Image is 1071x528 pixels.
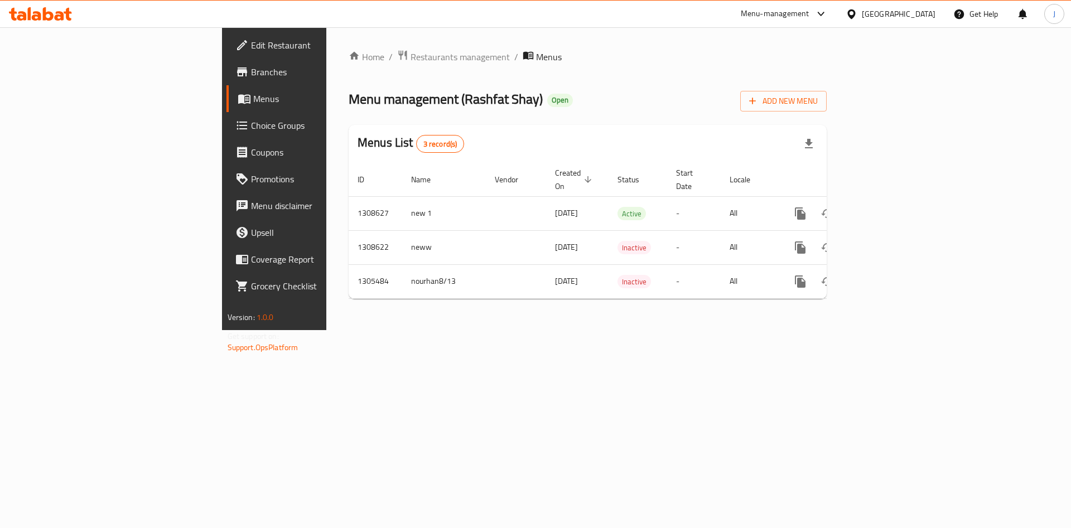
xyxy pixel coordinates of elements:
[814,268,841,295] button: Change Status
[787,268,814,295] button: more
[226,192,401,219] a: Menu disclaimer
[228,340,298,355] a: Support.OpsPlatform
[547,95,573,105] span: Open
[787,200,814,227] button: more
[349,86,543,112] span: Menu management ( Rashfat Shay )
[397,50,510,64] a: Restaurants management
[349,163,903,299] table: enhanced table
[253,92,392,105] span: Menus
[778,163,903,197] th: Actions
[226,32,401,59] a: Edit Restaurant
[617,241,651,254] span: Inactive
[411,50,510,64] span: Restaurants management
[721,230,778,264] td: All
[226,273,401,299] a: Grocery Checklist
[226,139,401,166] a: Coupons
[226,112,401,139] a: Choice Groups
[740,91,827,112] button: Add New Menu
[514,50,518,64] li: /
[251,279,392,293] span: Grocery Checklist
[536,50,562,64] span: Menus
[667,196,721,230] td: -
[617,207,646,220] span: Active
[251,146,392,159] span: Coupons
[676,166,707,193] span: Start Date
[251,65,392,79] span: Branches
[495,173,533,186] span: Vendor
[251,119,392,132] span: Choice Groups
[787,234,814,261] button: more
[667,264,721,298] td: -
[349,50,827,64] nav: breadcrumb
[257,310,274,324] span: 1.0.0
[402,196,486,230] td: new 1
[741,7,809,21] div: Menu-management
[251,38,392,52] span: Edit Restaurant
[226,219,401,246] a: Upsell
[814,200,841,227] button: Change Status
[721,196,778,230] td: All
[251,253,392,266] span: Coverage Report
[228,329,279,343] span: Get support on:
[251,199,392,212] span: Menu disclaimer
[862,8,935,20] div: [GEOGRAPHIC_DATA]
[417,139,464,149] span: 3 record(s)
[795,130,822,157] div: Export file
[814,234,841,261] button: Change Status
[617,173,654,186] span: Status
[402,230,486,264] td: neww
[402,264,486,298] td: nourhan8/13
[617,275,651,288] span: Inactive
[251,172,392,186] span: Promotions
[251,226,392,239] span: Upsell
[226,59,401,85] a: Branches
[730,173,765,186] span: Locale
[226,246,401,273] a: Coverage Report
[547,94,573,107] div: Open
[411,173,445,186] span: Name
[228,310,255,324] span: Version:
[226,85,401,112] a: Menus
[416,135,465,153] div: Total records count
[667,230,721,264] td: -
[555,166,595,193] span: Created On
[358,173,379,186] span: ID
[555,274,578,288] span: [DATE]
[555,240,578,254] span: [DATE]
[555,206,578,220] span: [DATE]
[1053,8,1055,20] span: J
[749,94,818,108] span: Add New Menu
[226,166,401,192] a: Promotions
[358,134,464,153] h2: Menus List
[721,264,778,298] td: All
